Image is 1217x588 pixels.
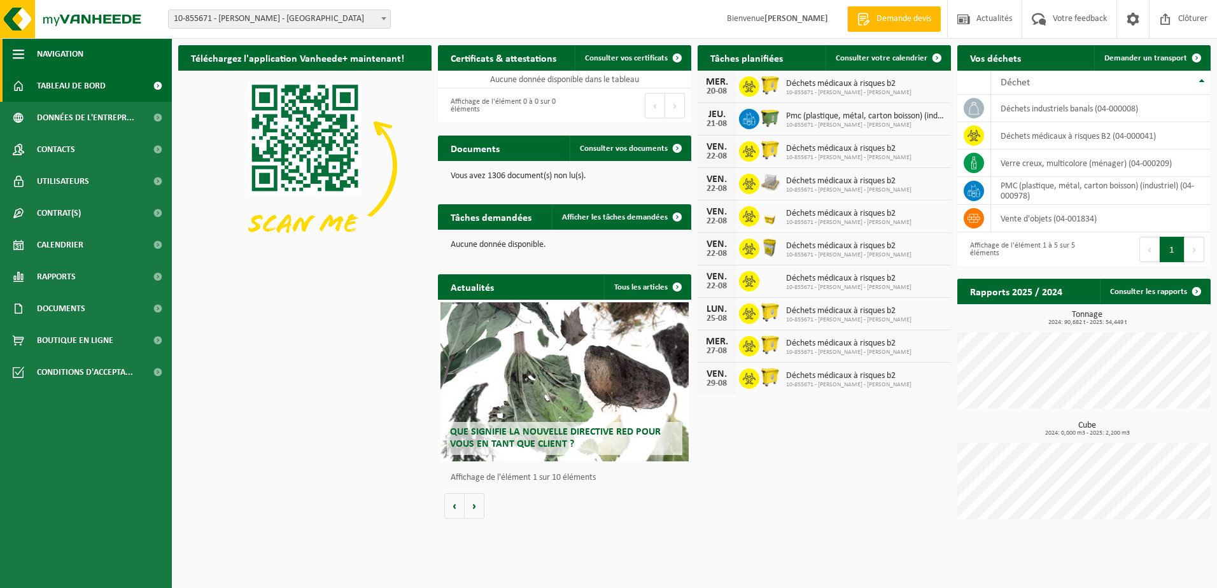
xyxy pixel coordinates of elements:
button: Volgende [465,493,484,519]
h2: Téléchargez l'application Vanheede+ maintenant! [178,45,417,70]
span: 10-855671 - [PERSON_NAME] - [PERSON_NAME] [786,316,911,324]
div: 22-08 [704,249,729,258]
div: VEN. [704,369,729,379]
span: 10-855671 - [PERSON_NAME] - [PERSON_NAME] [786,89,911,97]
h2: Tâches demandées [438,204,544,229]
div: 22-08 [704,185,729,193]
a: Tous les articles [604,274,690,300]
span: Déchets médicaux à risques b2 [786,339,911,349]
p: Affichage de l'élément 1 sur 10 éléments [451,473,685,482]
span: Calendrier [37,229,83,261]
button: Next [1185,237,1204,262]
div: VEN. [704,272,729,282]
span: Contacts [37,134,75,165]
img: Download de VHEPlus App [178,71,432,261]
span: Afficher les tâches demandées [562,213,668,221]
p: Aucune donnée disponible. [451,241,679,249]
span: Déchet [1001,78,1030,88]
td: déchets médicaux à risques B2 (04-000041) [991,122,1211,150]
button: 1 [1160,237,1185,262]
h3: Cube [964,421,1211,437]
span: Rapports [37,261,76,293]
td: verre creux, multicolore (ménager) (04-000209) [991,150,1211,177]
img: WB-1100-HPE-GN-50 [759,107,781,129]
div: VEN. [704,174,729,185]
span: Contrat(s) [37,197,81,229]
p: Vous avez 1306 document(s) non lu(s). [451,172,679,181]
div: VEN. [704,142,729,152]
div: Affichage de l'élément 0 à 0 sur 0 éléments [444,92,558,120]
div: VEN. [704,207,729,217]
span: Déchets médicaux à risques b2 [786,144,911,154]
button: Next [665,93,685,118]
span: Déchets médicaux à risques b2 [786,209,911,219]
td: PMC (plastique, métal, carton boisson) (industriel) (04-000978) [991,177,1211,205]
img: WB-0770-HPE-YW-14 [759,302,781,323]
span: Consulter vos certificats [585,54,668,62]
span: Données de l'entrepr... [37,102,134,134]
td: vente d'objets (04-001834) [991,205,1211,232]
img: LP-PA-00000-WDN-11 [759,172,781,193]
td: Aucune donnée disponible dans le tableau [438,71,691,88]
h2: Certificats & attestations [438,45,569,70]
span: 10-855671 - [PERSON_NAME] - [PERSON_NAME] [786,122,945,129]
div: JEU. [704,109,729,120]
button: Vorige [444,493,465,519]
h2: Documents [438,136,512,160]
a: Consulter les rapports [1100,279,1209,304]
div: 27-08 [704,347,729,356]
span: Demande devis [873,13,934,25]
button: Previous [1139,237,1160,262]
div: 20-08 [704,87,729,96]
a: Consulter votre calendrier [826,45,950,71]
button: Previous [645,93,665,118]
a: Consulter vos certificats [575,45,690,71]
td: déchets industriels banals (04-000008) [991,95,1211,122]
span: Utilisateurs [37,165,89,197]
h2: Vos déchets [957,45,1034,70]
span: Déchets médicaux à risques b2 [786,176,911,186]
a: Demander un transport [1094,45,1209,71]
div: 22-08 [704,217,729,226]
span: 10-855671 - [PERSON_NAME] - [PERSON_NAME] [786,154,911,162]
img: WB-0770-HPE-YW-14 [759,367,781,388]
span: Déchets médicaux à risques b2 [786,306,911,316]
img: WB-0770-HPE-YW-14 [759,74,781,96]
div: MER. [704,337,729,347]
span: Déchets médicaux à risques b2 [786,371,911,381]
span: Demander un transport [1104,54,1187,62]
span: Navigation [37,38,83,70]
span: 10-855671 - [PERSON_NAME] - [PERSON_NAME] [786,381,911,389]
span: 10-855671 - [PERSON_NAME] - [PERSON_NAME] [786,251,911,259]
span: Pmc (plastique, métal, carton boisson) (industriel) [786,111,945,122]
span: 10-855671 - CHU HELORA - JOLIMONT KENNEDY - MONS [168,10,391,29]
h2: Actualités [438,274,507,299]
span: Boutique en ligne [37,325,113,356]
a: Que signifie la nouvelle directive RED pour vous en tant que client ? [440,302,689,461]
img: WB-0770-HPE-YW-14 [759,139,781,161]
a: Consulter vos documents [570,136,690,161]
h2: Tâches planifiées [698,45,796,70]
span: Conditions d'accepta... [37,356,133,388]
span: Tableau de bord [37,70,106,102]
span: 10-855671 - [PERSON_NAME] - [PERSON_NAME] [786,349,911,356]
span: 10-855671 - [PERSON_NAME] - [PERSON_NAME] [786,186,911,194]
div: Affichage de l'élément 1 à 5 sur 5 éléments [964,235,1078,263]
div: 22-08 [704,152,729,161]
div: 22-08 [704,282,729,291]
a: Afficher les tâches demandées [552,204,690,230]
span: Déchets médicaux à risques b2 [786,241,911,251]
img: WB-0770-HPE-YW-14 [759,334,781,356]
div: VEN. [704,239,729,249]
span: Déchets médicaux à risques b2 [786,274,911,284]
div: LUN. [704,304,729,314]
a: Demande devis [847,6,941,32]
img: LP-SB-00030-HPE-C6 [759,204,781,226]
span: Documents [37,293,85,325]
span: 10-855671 - [PERSON_NAME] - [PERSON_NAME] [786,284,911,291]
div: 21-08 [704,120,729,129]
span: 2024: 0,000 m3 - 2025: 2,200 m3 [964,430,1211,437]
div: MER. [704,77,729,87]
span: Que signifie la nouvelle directive RED pour vous en tant que client ? [450,427,661,449]
span: 10-855671 - CHU HELORA - JOLIMONT KENNEDY - MONS [169,10,390,28]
